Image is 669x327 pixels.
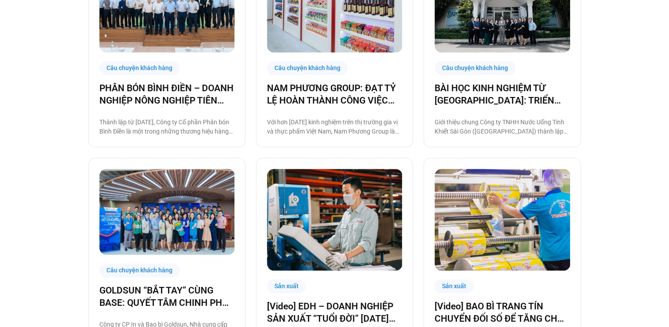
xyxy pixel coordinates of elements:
[99,82,234,107] a: PHÂN BÓN BÌNH ĐIỀN – DOANH NGHIỆP NÔNG NGHIỆP TIÊN PHONG CHUYỂN ĐỔI SỐ
[99,61,180,75] div: Câu chuyện khách hàng
[435,82,570,107] a: BÀI HỌC KINH NGHIỆM TỪ [GEOGRAPHIC_DATA]: TRIỂN KHAI CÔNG NGHỆ CHO BA THẾ HỆ NHÂN SỰ
[435,61,515,75] div: Câu chuyện khách hàng
[435,300,570,325] a: [Video] BAO BÌ TRANG TÍN CHUYỂN ĐỐI SỐ ĐỂ TĂNG CHẤT LƯỢNG, GIẢM CHI PHÍ
[267,118,402,136] p: Với hơn [DATE] kinh nghiệm trên thị trường gia vị và thực phẩm Việt Nam, Nam Phương Group là đơn ...
[267,300,402,325] a: [Video] EDH – DOANH NGHIỆP SẢN XUẤT “TUỔI ĐỜI” [DATE] VÀ CÂU CHUYỆN CHUYỂN ĐỔI SỐ CÙNG [DOMAIN_NAME]
[435,279,474,293] div: Sản xuất
[267,169,402,271] a: Doanh-nghiep-san-xua-edh-chuyen-doi-so-cung-base
[99,169,235,255] img: Số hóa các quy trình làm việc cùng Base.vn là một bước trung gian cực kỳ quan trọng để Goldsun xâ...
[435,118,570,136] p: Giới thiệu chung Công ty TNHH Nước Uống Tinh Khiết Sài Gòn ([GEOGRAPHIC_DATA]) thành lập [DATE] b...
[267,61,348,75] div: Câu chuyện khách hàng
[99,118,234,136] p: Thành lập từ [DATE], Công ty Cổ phần Phân bón Bình Điền là một trong những thương hiệu hàng đầu c...
[267,279,306,293] div: Sản xuất
[267,169,402,271] img: Doanh-nghiep-san-xua-edh-chuyen-doi-so-cung-base
[99,284,234,309] a: GOLDSUN “BẮT TAY” CÙNG BASE: QUYẾT TÂM CHINH PHỤC CHẶNG ĐƯỜNG CHUYỂN ĐỔI SỐ TOÀN DIỆN
[267,82,402,107] a: NAM PHƯƠNG GROUP: ĐẠT TỶ LỆ HOÀN THÀNH CÔNG VIỆC ĐÚNG HẠN TỚI 93% NHỜ BASE PLATFORM
[99,264,180,277] div: Câu chuyện khách hàng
